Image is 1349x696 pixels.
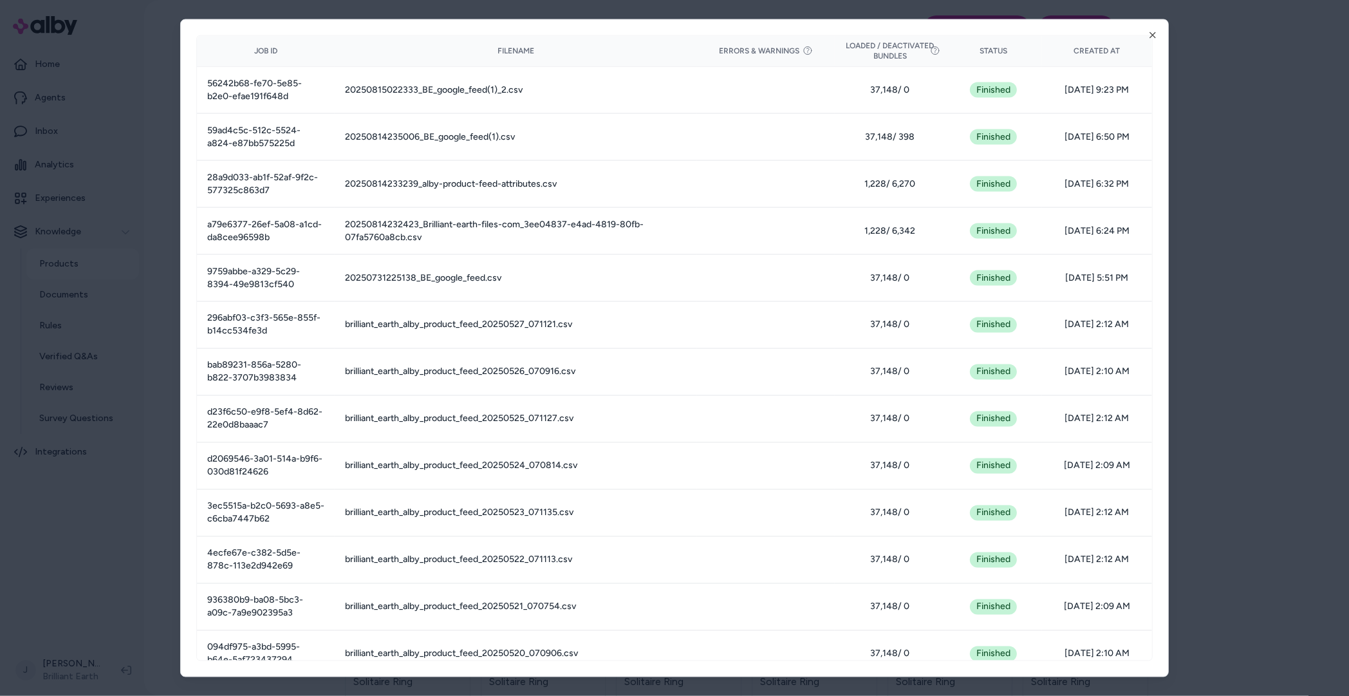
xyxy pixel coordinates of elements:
div: Created At [1052,46,1142,56]
div: Finished [970,505,1017,521]
div: Finished [970,411,1017,427]
td: brilliant_earth_alby_product_feed_20250526_070916.csv [335,348,697,395]
div: Filename [345,46,687,56]
td: 59ad4c5c-512c-5524-a824-e87bb575225d [197,113,335,160]
div: Finished [970,599,1017,615]
span: 37,148 / 398 [845,131,935,144]
td: 56242b68-fe70-5e85-b2e0-efae191f648d [197,66,335,113]
div: Finished [970,129,1017,145]
div: Finished [970,270,1017,286]
span: [DATE] 2:12 AM [1052,413,1142,426]
span: 37,148 / 0 [845,507,935,520]
td: a79e6377-26ef-5a08-a1cd-da8cee96598b [197,207,335,254]
td: 20250731225138_BE_google_feed.csv [335,254,697,301]
div: Status [956,46,1032,56]
span: [DATE] 2:10 AM [1052,366,1142,379]
td: 296abf03-c3f3-565e-855f-b14cc534fe3d [197,301,335,348]
span: [DATE] 2:12 AM [1052,507,1142,520]
td: 3ec5515a-b2c0-5693-a8e5-c6cba7447b62 [197,489,335,536]
span: 37,148 / 0 [845,84,935,97]
span: [DATE] 2:09 AM [1052,601,1142,614]
span: 1,228 / 6,342 [845,225,935,238]
span: 37,148 / 0 [845,554,935,567]
td: brilliant_earth_alby_product_feed_20250524_070814.csv [335,442,697,489]
td: d23f6c50-e9f8-5ef4-8d62-22e0d8baaac7 [197,395,335,442]
span: [DATE] 9:23 PM [1052,84,1142,97]
td: 4ecfe67e-c382-5d5e-878c-113e2d942e69 [197,536,335,583]
div: Finished [970,458,1017,474]
td: brilliant_earth_alby_product_feed_20250521_070754.csv [335,583,697,630]
span: [DATE] 2:10 AM [1052,648,1142,661]
span: 37,148 / 0 [845,648,935,661]
td: brilliant_earth_alby_product_feed_20250527_071121.csv [335,301,697,348]
td: 20250815022333_BE_google_feed(1)_2.csv [335,66,697,113]
div: Job ID [207,46,324,56]
div: Finished [970,646,1017,662]
span: [DATE] 6:50 PM [1052,131,1142,144]
td: brilliant_earth_alby_product_feed_20250525_071127.csv [335,395,697,442]
td: 936380b9-ba08-5bc3-a09c-7a9e902395a3 [197,583,335,630]
td: d2069546-3a01-514a-b9f6-030d81f24626 [197,442,335,489]
td: bab89231-856a-5280-b822-3707b3983834 [197,348,335,395]
td: 20250814235006_BE_google_feed(1).csv [335,113,697,160]
td: 20250814233239_alby-product-feed-attributes.csv [335,160,697,207]
span: [DATE] 2:12 AM [1052,319,1142,332]
td: brilliant_earth_alby_product_feed_20250522_071113.csv [335,536,697,583]
span: 37,148 / 0 [845,319,935,332]
span: 1,228 / 6,270 [845,178,935,191]
span: 37,148 / 0 [845,413,935,426]
span: [DATE] 2:09 AM [1052,460,1142,473]
span: 37,148 / 0 [845,272,935,285]
span: 37,148 / 0 [845,601,935,614]
td: 20250814232423_Brilliant-earth-files-com_3ee04837-e4ad-4819-80fb-07fa5760a8cb.csv [335,207,697,254]
div: Finished [970,317,1017,333]
div: Finished [970,223,1017,239]
span: 37,148 / 0 [845,460,935,473]
span: [DATE] 2:12 AM [1052,554,1142,567]
td: 28a9d033-ab1f-52af-9f2c-577325c863d7 [197,160,335,207]
div: Finished [970,364,1017,380]
div: Finished [970,176,1017,192]
td: 9759abbe-a329-5c29-8394-49e9813cf540 [197,254,335,301]
td: 094df975-a3bd-5995-b64e-5af723437294 [197,630,335,677]
span: 37,148 / 0 [845,366,935,379]
div: Finished [970,82,1017,98]
button: Errors & Warnings [720,46,813,56]
span: [DATE] 6:24 PM [1052,225,1142,238]
span: [DATE] 5:51 PM [1052,272,1142,285]
button: Loaded / Deactivated Bundles [845,41,935,61]
div: Finished [970,552,1017,568]
span: [DATE] 6:32 PM [1052,178,1142,191]
td: brilliant_earth_alby_product_feed_20250523_071135.csv [335,489,697,536]
td: brilliant_earth_alby_product_feed_20250520_070906.csv [335,630,697,677]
